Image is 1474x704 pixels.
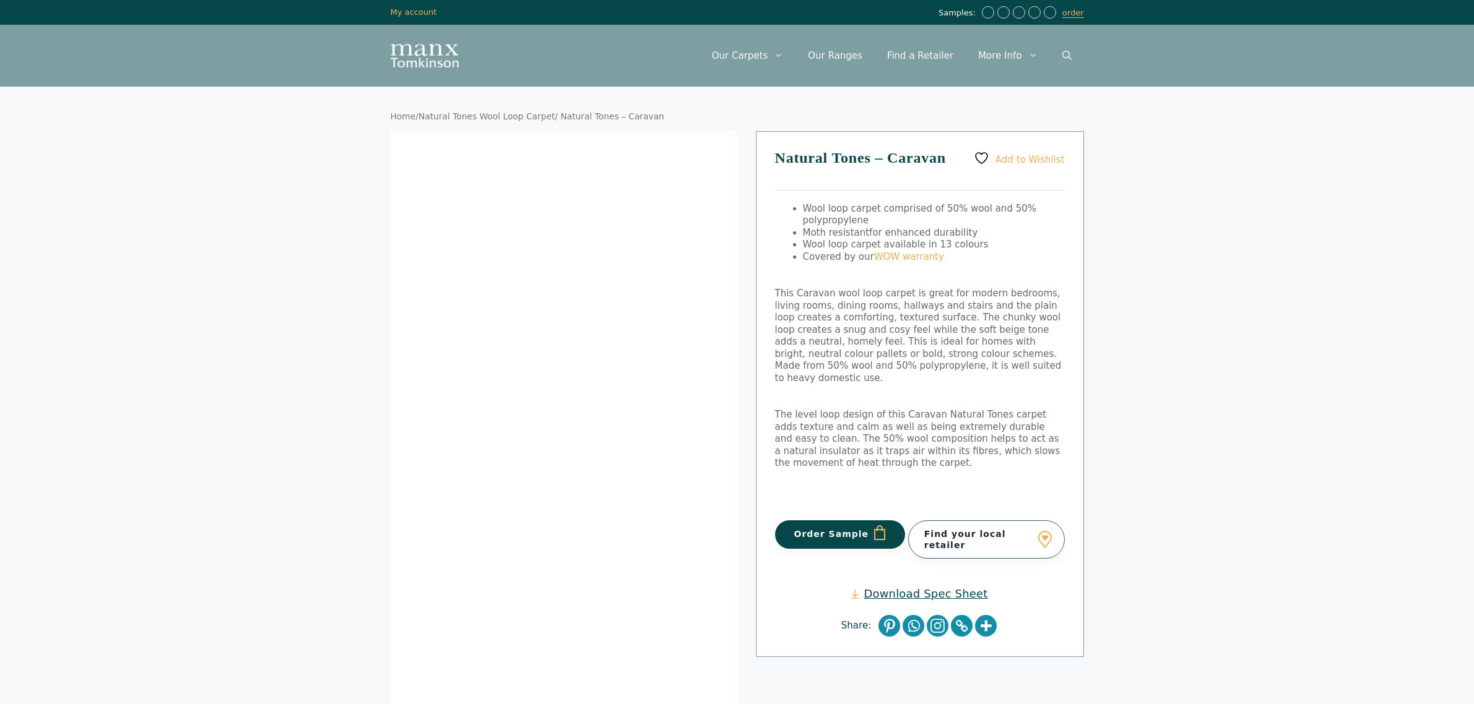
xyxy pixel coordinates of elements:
a: More [975,615,997,637]
span: The level loop design of this Caravan Natural Tones carpet adds texture and calm as well as being... [775,409,1060,468]
a: Copy Link [951,615,973,637]
nav: Primary [700,37,1084,74]
a: Natural Tones Wool Loop Carpet [418,111,555,121]
a: WOW warranty [874,251,944,262]
span: for enhanced durability [869,227,978,238]
a: Our Ranges [796,37,875,74]
a: Open Search Bar [1050,37,1084,74]
a: Add to Wishlist [974,150,1064,166]
button: Order Sample [775,520,906,549]
span: Share: [841,620,877,632]
a: More Info [966,37,1049,74]
h1: Natural Tones – Caravan [775,150,1065,191]
a: order [1062,8,1084,18]
img: Manx Tomkinson [391,44,459,67]
li: Covered by our [803,251,1065,264]
a: Our Carpets [700,37,796,74]
a: Whatsapp [903,615,924,637]
span: Moth resistant [803,227,870,238]
a: Pinterest [878,615,900,637]
a: Find a Retailer [875,37,966,74]
a: Home [391,111,416,121]
a: Find your local retailer [908,520,1065,559]
a: Instagram [927,615,948,637]
nav: Breadcrumb [391,111,1084,122]
a: Download Spec Sheet [851,586,987,601]
a: My account [391,7,437,17]
span: This Caravan wool loop carpet is great for modern bedrooms, living rooms, dining rooms, hallways ... [775,288,1062,384]
span: Samples: [939,8,979,19]
span: Wool loop carpet comprised of 50% wool and 50% polypropylene [803,203,1037,226]
span: Wool loop carpet available in 13 colours [803,239,989,250]
span: Add to Wishlist [995,153,1065,165]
